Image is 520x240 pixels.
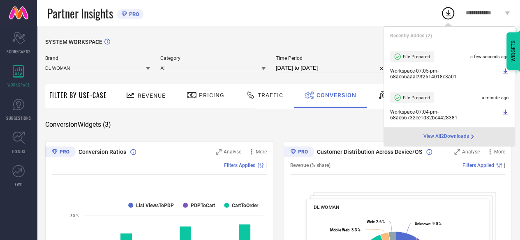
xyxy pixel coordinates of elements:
span: a few seconds ago [470,54,508,59]
span: Traffic [258,92,283,98]
span: Pricing [199,92,224,98]
span: More [256,149,267,155]
span: SUGGESTIONS [6,115,31,121]
span: Filter By Use-Case [49,90,107,100]
text: 30 % [70,213,79,218]
span: DL WOMAN [314,204,339,210]
span: More [494,149,505,155]
span: Partner Insights [47,5,113,22]
text: PDPToCart [191,203,215,208]
span: TRENDS [12,148,25,154]
a: Download [502,109,508,121]
span: Filters Applied [462,162,494,168]
tspan: Mobile Web [330,228,349,232]
span: | [504,162,505,168]
svg: Zoom [216,149,222,155]
span: Time Period [276,55,387,61]
span: SYSTEM WORKSPACE [45,39,102,45]
span: Revenue [138,92,166,99]
span: Analyse [462,149,480,155]
span: FWD [15,181,23,187]
svg: Zoom [454,149,460,155]
text: : 9.0 % [415,222,441,226]
span: Category [160,55,265,61]
a: View All2Downloads [423,133,476,140]
tspan: Unknown [415,222,430,226]
span: Workspace - 07:04-pm - 68ac66732ee1d32bc4428381 [390,109,500,121]
span: Conversion [317,92,356,98]
span: Conversion Ratios [79,149,126,155]
span: Workspace - 07:05-pm - 68ac66aaac9f2614018c3a01 [390,68,500,80]
span: WORKSPACE [7,82,30,88]
span: Conversion Widgets ( 3 ) [45,121,111,129]
span: File Prepared [403,54,430,59]
text: : 2.6 % [366,219,385,224]
span: Revenue (% share) [290,162,330,168]
span: | [266,162,267,168]
span: View All 2 Downloads [423,133,469,140]
span: Analyse [224,149,241,155]
span: SCORECARDS [7,48,31,55]
div: Open download page [423,133,476,140]
a: Download [502,68,508,80]
span: Customer Distribution Across Device/OS [317,149,422,155]
div: Premium [284,146,314,159]
tspan: Web [366,219,374,224]
text: List ViewsToPDP [136,203,174,208]
text: : 3.3 % [330,228,361,232]
div: Open download list [441,6,455,21]
span: PRO [127,11,139,17]
span: Filters Applied [224,162,256,168]
div: Premium [45,146,76,159]
span: Brand [45,55,150,61]
span: a minute ago [482,95,508,101]
input: Select time period [276,63,387,73]
span: Recently Added ( 2 ) [390,33,432,39]
text: CartToOrder [232,203,259,208]
span: File Prepared [403,95,430,101]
